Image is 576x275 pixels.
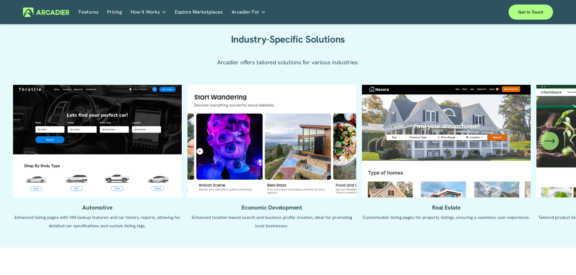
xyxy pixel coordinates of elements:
a: Get in touch [509,5,553,20]
iframe: Chat Widget [546,246,576,275]
a: Pricing [107,8,122,17]
span: Arcadier For [232,8,259,16]
a: folder dropdown [232,8,266,17]
div: Widget de chat [546,246,576,275]
img: Arcadier [23,8,69,17]
a: Features [79,8,99,17]
a: Explore Marketplaces [175,8,223,17]
span: How It Works [131,8,160,16]
h2: Industry-Specific Solutions [203,34,373,46]
button: Next [541,132,559,150]
span: Arcadier offers tailored solutions for various industries: [217,59,359,66]
a: folder dropdown [131,8,166,17]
